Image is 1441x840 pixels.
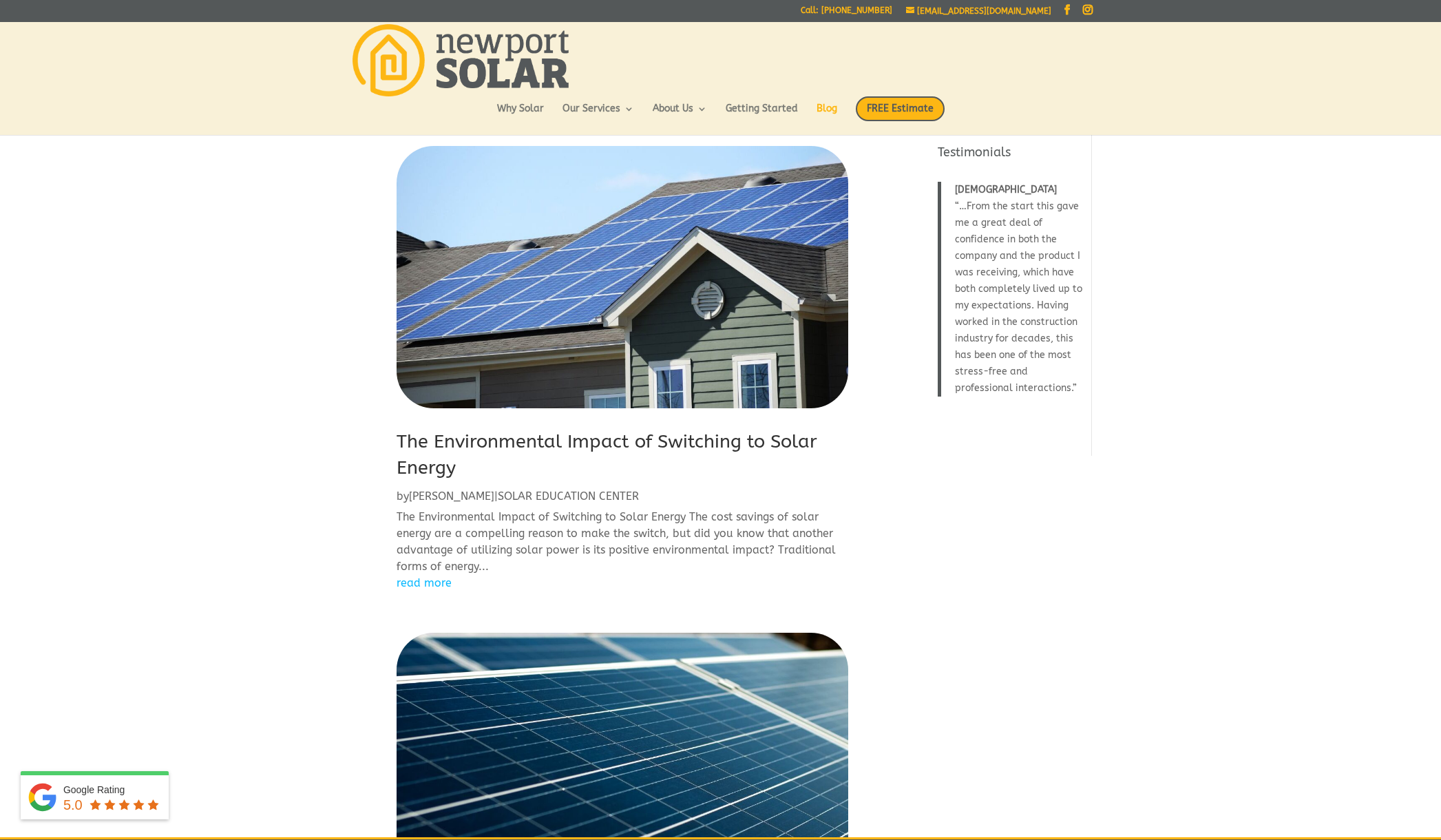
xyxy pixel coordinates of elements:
a: Getting Started [726,104,798,127]
div: Google Rating [63,783,162,797]
a: SOLAR EDUCATION CENTER [498,490,639,503]
p: by | [397,488,848,505]
a: read more [397,575,848,591]
a: [PERSON_NAME] [409,490,494,503]
a: About Us [653,104,707,127]
a: The Environmental Impact of Switching to Solar Energy [397,430,817,479]
a: Blog [817,104,837,127]
blockquote: …From the start this gave me a great deal of confidence in both the company and the product I was... [938,182,1083,397]
span: 5.0 [63,797,83,812]
img: The Environmental Impact of Switching to Solar Energy [397,146,848,409]
h4: Testimonials [938,144,1083,168]
a: Our Services [562,104,634,127]
span: [DEMOGRAPHIC_DATA] [955,184,1057,196]
img: Newport Solar | Solar Energy Optimized. [353,24,569,96]
a: [EMAIL_ADDRESS][DOMAIN_NAME] [906,6,1051,16]
a: Call: [PHONE_NUMBER] [801,6,892,21]
span: FREE Estimate [856,96,945,121]
a: FREE Estimate [856,96,945,135]
p: The Environmental Impact of Switching to Solar Energy The cost savings of solar energy are a comp... [397,509,848,575]
a: Why Solar [497,104,544,127]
